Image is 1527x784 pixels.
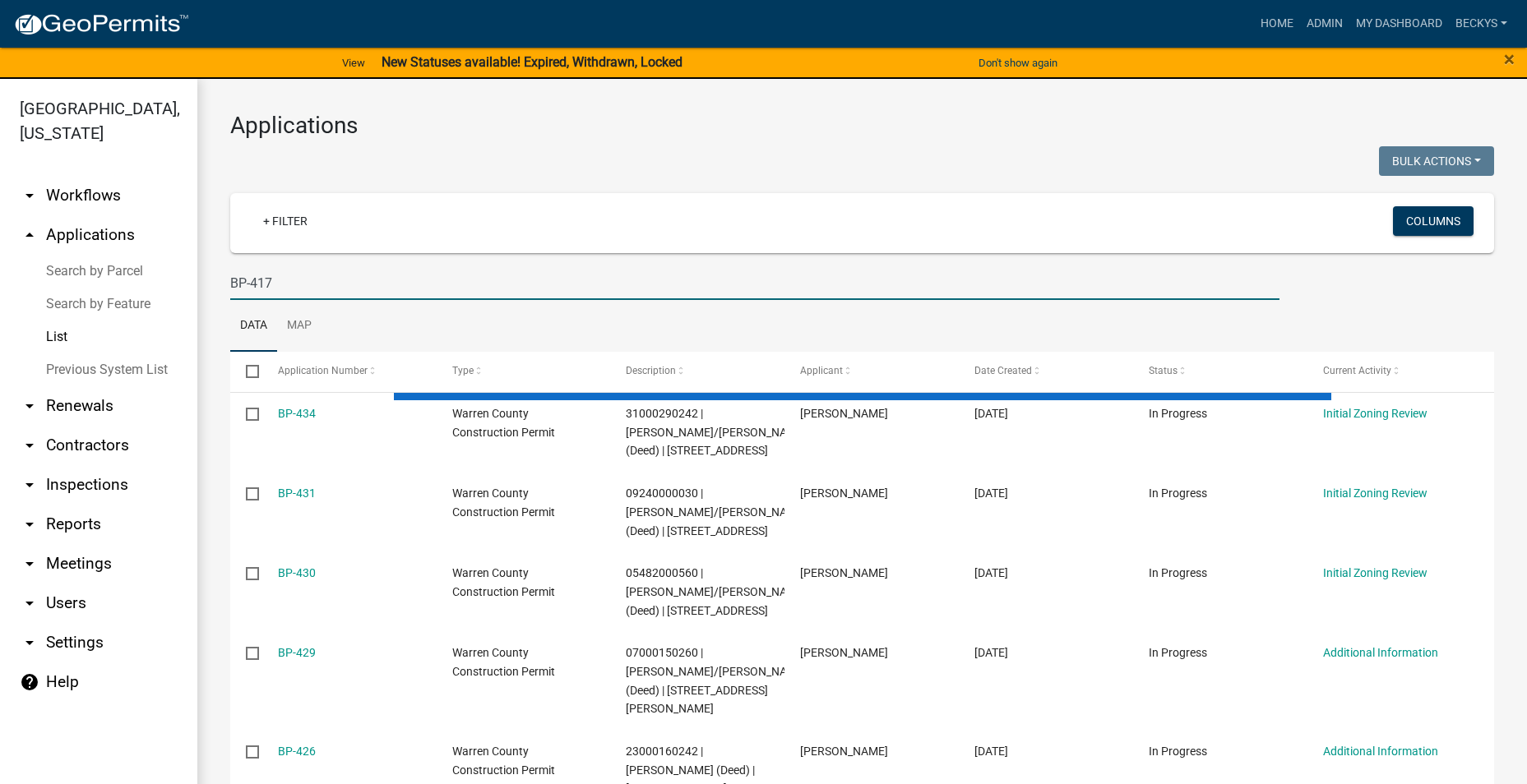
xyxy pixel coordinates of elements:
span: In Progress [1149,745,1207,758]
span: In Progress [1149,646,1207,659]
i: arrow_drop_down [20,633,39,653]
a: Initial Zoning Review [1323,566,1428,579]
datatable-header-cell: Current Activity [1307,352,1482,391]
span: 09240000030 | ALLEN, RANDI R/BRYAN R (Deed) | 12616 R45 HWY [626,487,807,537]
span: Kerby Stott [800,745,888,758]
span: Warren County Construction Permit [452,407,555,439]
a: Initial Zoning Review [1323,407,1428,420]
span: Warren County Construction Permit [452,646,555,678]
span: 31000290242 | BOCHNER, JAMES CRAIG/LORI LYNN (Deed) | 17072 88TH AVE [626,407,807,458]
a: beckys [1449,8,1514,39]
span: Steven Weber [800,566,888,579]
datatable-header-cell: Status [1133,352,1307,391]
i: arrow_drop_down [20,436,39,455]
a: View [335,49,372,76]
span: Type [452,365,474,376]
span: Status [1149,365,1178,376]
h3: Applications [230,112,1494,140]
button: Don't show again [972,49,1064,76]
a: Initial Zoning Review [1323,487,1428,500]
span: × [1504,48,1515,71]
datatable-header-cell: Description [610,352,784,391]
button: Bulk Actions [1379,146,1494,176]
datatable-header-cell: Applicant [784,352,959,391]
input: Search for applications [230,266,1279,300]
span: 08/20/2025 [974,407,1008,420]
a: BP-431 [278,487,316,500]
span: Mitch Johnson [800,646,888,659]
a: BP-429 [278,646,316,659]
a: Data [230,300,277,353]
span: 07000150260 | LAWLER, NIKI A/JAMES (Deed) | 4505 NEWBOLD ST [626,646,807,715]
span: Date Created [974,365,1032,376]
span: 08/14/2025 [974,566,1008,579]
datatable-header-cell: Select [230,352,261,391]
span: Current Activity [1323,365,1391,376]
a: BP-434 [278,407,316,420]
span: In Progress [1149,407,1207,420]
span: Warren County Construction Permit [452,566,555,598]
span: Description [626,365,676,376]
datatable-header-cell: Application Number [261,352,436,391]
a: Map [277,300,322,353]
strong: New Statuses available! Expired, Withdrawn, Locked [382,54,683,70]
datatable-header-cell: Date Created [959,352,1133,391]
i: arrow_drop_down [20,475,39,495]
button: Columns [1393,206,1474,236]
a: Admin [1300,8,1349,39]
datatable-header-cell: Type [436,352,610,391]
span: 08/11/2025 [974,745,1008,758]
button: Close [1504,49,1515,69]
span: Warren County Construction Permit [452,487,555,519]
span: Application Number [278,365,368,376]
span: In Progress [1149,487,1207,500]
i: arrow_drop_down [20,186,39,205]
span: 05482000560 | WEBER, STEVEN L/PATRICIA D (Deed) | 8527 RIDGEVIEW DR [626,566,807,617]
a: BP-426 [278,745,316,758]
i: arrow_drop_down [20,593,39,613]
span: Warren County Construction Permit [452,745,555,777]
i: arrow_drop_up [20,225,39,245]
i: help [20,672,39,692]
a: + Filter [250,206,321,236]
span: Applicant [800,365,843,376]
i: arrow_drop_down [20,554,39,574]
span: Chad Martin [800,407,888,420]
a: Additional Information [1323,646,1438,659]
a: Home [1254,8,1300,39]
span: 08/18/2025 [974,487,1008,500]
i: arrow_drop_down [20,514,39,534]
i: arrow_drop_down [20,396,39,416]
span: In Progress [1149,566,1207,579]
a: My Dashboard [1349,8,1449,39]
span: 08/13/2025 [974,646,1008,659]
a: Additional Information [1323,745,1438,758]
span: Steve Maxwell [800,487,888,500]
a: BP-430 [278,566,316,579]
